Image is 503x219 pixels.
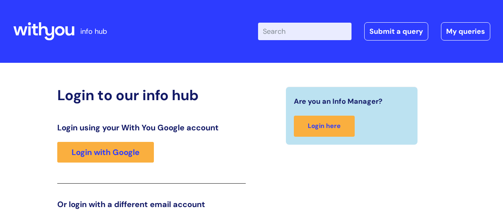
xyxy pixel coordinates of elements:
[294,95,383,108] span: Are you an Info Manager?
[441,22,490,41] a: My queries
[80,25,107,38] p: info hub
[57,200,246,209] h3: Or login with a different email account
[258,23,352,40] input: Search
[57,123,246,132] h3: Login using your With You Google account
[364,22,428,41] a: Submit a query
[294,116,355,137] a: Login here
[57,142,154,163] a: Login with Google
[57,87,246,104] h2: Login to our info hub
